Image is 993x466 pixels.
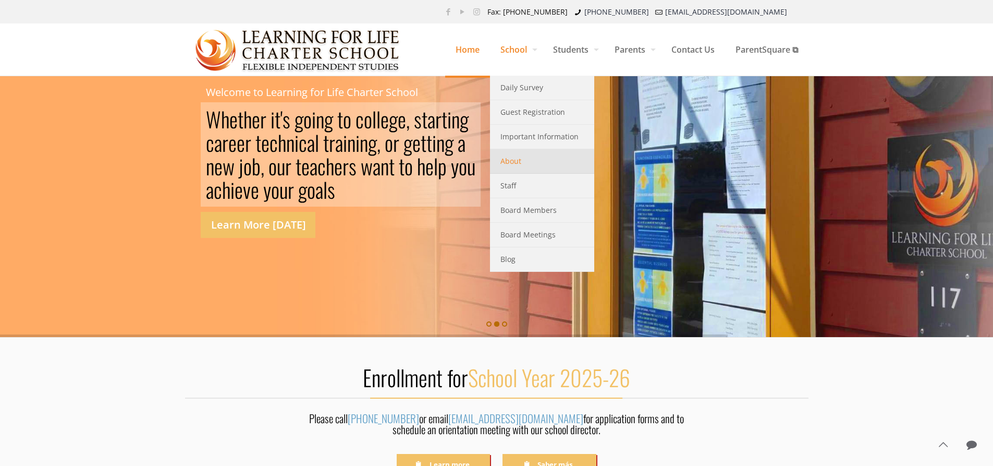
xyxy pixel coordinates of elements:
[223,154,235,178] div: w
[285,154,291,178] div: r
[316,107,324,131] div: n
[399,154,404,178] div: t
[310,154,317,178] div: a
[451,154,459,178] div: y
[457,6,468,17] a: YouTube icon
[206,87,418,98] rs-layer: Welcome to Learning for Life Charter School
[315,131,319,154] div: l
[368,131,377,154] div: g
[230,178,235,201] div: i
[286,131,295,154] div: n
[436,131,445,154] div: n
[460,107,469,131] div: g
[335,131,343,154] div: a
[414,107,422,131] div: s
[500,81,543,94] span: Daily Survey
[349,154,357,178] div: s
[661,23,725,76] a: Contact Us
[298,413,695,440] div: Please call or email for application forms and to schedule an orientation meeting with our school...
[295,131,299,154] div: i
[376,107,381,131] div: l
[490,247,594,272] a: Blog
[206,178,214,201] div: a
[243,178,251,201] div: v
[279,178,288,201] div: u
[251,178,259,201] div: e
[468,361,630,393] span: School Year 2025-26
[725,23,808,76] a: ParentSquare ⧉
[277,154,285,178] div: u
[235,178,243,201] div: e
[500,204,557,217] span: Board Members
[206,107,221,131] div: W
[275,107,280,131] div: t
[222,131,228,154] div: r
[467,154,475,178] div: u
[261,154,264,178] div: ,
[255,131,261,154] div: t
[432,131,436,154] div: i
[312,107,316,131] div: i
[271,107,275,131] div: i
[372,107,376,131] div: l
[490,125,594,149] a: Important Information
[195,24,400,76] img: Home
[222,178,230,201] div: h
[263,178,271,201] div: y
[315,178,323,201] div: a
[221,107,229,131] div: h
[278,131,286,154] div: h
[342,154,349,178] div: r
[604,23,661,76] a: Parents
[445,34,490,65] span: Home
[326,154,334,178] div: h
[500,130,579,144] span: Important Information
[451,107,460,131] div: n
[445,131,453,154] div: g
[303,107,312,131] div: o
[280,107,283,131] div: '
[459,154,467,178] div: o
[381,154,389,178] div: n
[447,107,451,131] div: i
[206,131,214,154] div: c
[377,131,381,154] div: ,
[458,131,465,154] div: a
[438,154,447,178] div: p
[427,107,435,131] div: a
[324,107,333,131] div: g
[334,154,342,178] div: e
[323,178,327,201] div: l
[471,6,482,17] a: Instagram icon
[298,178,307,201] div: g
[665,7,787,17] a: [EMAIL_ADDRESS][DOMAIN_NAME]
[301,154,310,178] div: e
[283,107,290,131] div: s
[543,23,604,76] a: Students
[214,154,223,178] div: e
[317,154,326,178] div: c
[355,107,364,131] div: c
[271,178,279,201] div: o
[238,107,243,131] div: t
[347,131,355,154] div: n
[435,107,442,131] div: r
[307,178,315,201] div: o
[348,410,419,426] a: [PHONE_NUMBER]
[500,179,516,193] span: Staff
[661,34,725,65] span: Contact Us
[307,131,315,154] div: a
[260,107,266,131] div: r
[343,131,347,154] div: i
[425,154,434,178] div: e
[604,34,661,65] span: Parents
[442,107,447,131] div: t
[426,131,432,154] div: t
[364,107,372,131] div: o
[932,434,954,456] a: Back to top icon
[490,198,594,223] a: Board Members
[343,107,351,131] div: o
[327,178,335,201] div: s
[228,131,237,154] div: e
[185,364,808,391] h2: Enrollment for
